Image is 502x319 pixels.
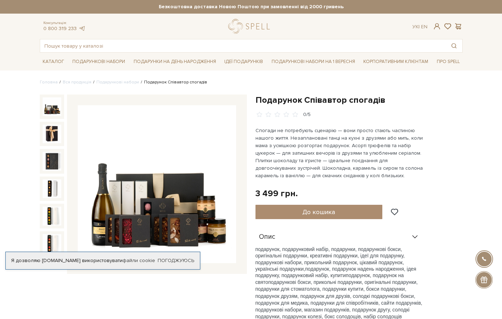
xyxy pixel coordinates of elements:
a: Подарунки на День народження [131,56,219,67]
img: Подарунок Співавтор спогадів [78,105,236,264]
span: день народження [363,266,404,272]
a: En [421,24,427,30]
a: Корпоративним клієнтам [360,55,431,68]
a: Подарункові набори [70,56,128,67]
strong: Безкоштовна доставка Новою Поштою при замовленні від 2000 гривень [40,4,463,10]
li: Подарунок Співавтор спогадів [139,79,207,86]
a: Каталог [40,56,67,67]
a: файли cookie [123,257,155,264]
a: logo [228,19,273,34]
div: 3 499 грн. [255,188,298,199]
div: Я дозволяю [DOMAIN_NAME] використовувати [6,257,200,264]
a: Подарункові набори на 1 Вересня [269,55,358,68]
img: Подарунок Співавтор спогадів [43,152,61,170]
a: 0 800 319 233 [43,25,77,32]
a: telegram [78,25,86,32]
img: Подарунок Співавтор спогадів [43,125,61,143]
img: Подарунок Співавтор спогадів [43,234,61,253]
p: Спогади не потребують сценарію — вони просто стають частиною нашого життя. Незаплановані танці на... [255,127,424,179]
span: | [419,24,420,30]
div: 0/5 [303,111,311,118]
span: , [304,266,305,272]
div: Ук [412,24,427,30]
a: Подарункові набори [96,79,139,85]
a: Головна [40,79,58,85]
button: Пошук товару у каталозі [446,39,462,52]
span: подарунок, подарунок на [305,266,363,272]
span: подарунок, подарунок на свято [255,272,404,285]
a: Погоджуюсь [158,257,194,264]
span: До кошика [302,208,335,216]
span: Консультація: [43,21,86,25]
a: Про Spell [434,56,463,67]
img: Подарунок Співавтор спогадів [43,97,61,116]
span: подарунок, подарунковий набір, подарунки, подарункові бокси, оригінальні подарунки, креативні под... [255,246,405,272]
img: Подарунок Співавтор спогадів [43,207,61,225]
button: До кошика [255,205,383,219]
img: Подарунок Співавтор спогадів [43,179,61,198]
h1: Подарунок Співавтор спогадів [255,95,463,106]
a: Вся продукція [63,79,91,85]
span: Опис [259,234,275,240]
a: Ідеї подарунків [221,56,266,67]
input: Пошук товару у каталозі [40,39,446,52]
